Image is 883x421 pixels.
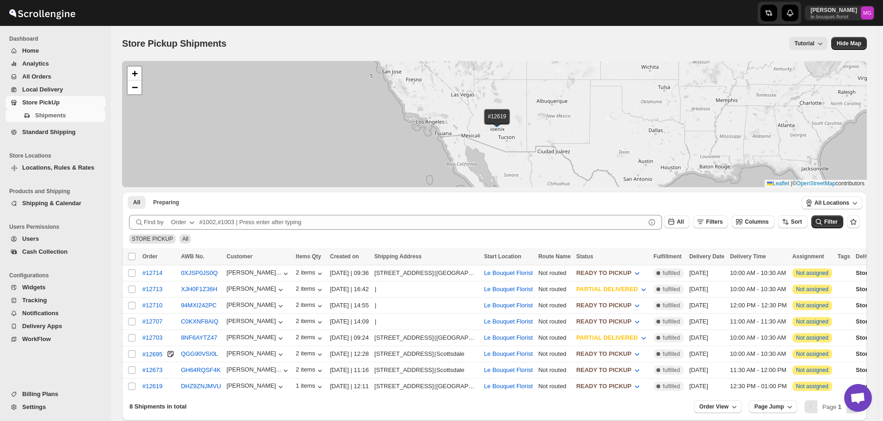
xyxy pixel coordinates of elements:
[6,109,105,122] button: Shipments
[142,302,162,309] button: #12710
[227,285,285,294] button: [PERSON_NAME]
[796,383,828,390] button: Not assigned
[9,188,106,195] span: Products and Shipping
[6,307,105,320] button: Notifications
[22,297,47,304] span: Tracking
[538,301,570,310] div: Not routed
[538,253,570,260] span: Route Name
[142,318,162,325] button: #12707
[797,180,836,187] a: OpenStreetMap
[484,350,533,357] button: Le Bouquet Florist
[22,99,60,106] span: Store PickUp
[22,390,58,397] span: Billing Plans
[374,333,478,342] div: |
[181,366,221,373] button: GH64RQSF4K
[22,164,94,171] span: Locations, Rules & Rates
[792,253,824,260] span: Assignment
[663,366,680,374] span: fulfilled
[796,335,828,341] button: Not assigned
[6,388,105,401] button: Billing Plans
[837,40,861,47] span: Hide Map
[484,286,533,293] button: Le Bouquet Florist
[484,269,533,276] button: Le Bouquet Florist
[296,253,321,260] span: Items Qty
[22,248,67,255] span: Cash Collection
[6,320,105,333] button: Delivery Apps
[663,318,680,325] span: fulfilled
[9,272,106,279] span: Configurations
[122,38,227,49] span: Store Pickup Shipments
[142,351,162,358] div: #12695
[142,349,162,359] button: #12695
[296,350,325,359] button: 2 items
[796,302,828,309] button: Not assigned
[330,253,359,260] span: Created on
[374,268,434,278] div: [STREET_ADDRESS]
[6,197,105,210] button: Shipping & Calendar
[693,215,728,228] button: Filters
[745,219,768,225] span: Columns
[570,347,647,361] button: READY TO PICKUP
[663,302,680,309] span: fulfilled
[576,286,638,293] span: PARTIAL DELIVERED
[147,196,184,209] button: Preparing
[538,349,570,359] div: Not routed
[227,301,285,311] div: [PERSON_NAME]
[689,317,724,326] div: [DATE]
[6,161,105,174] button: Locations, Rules & Rates
[330,382,369,391] div: [DATE] | 12:11
[663,383,680,390] span: fulfilled
[863,10,871,16] text: MG
[538,382,570,391] div: Not routed
[538,268,570,278] div: Not routed
[570,330,653,345] button: PARTIAL DELIVERED
[296,317,325,327] button: 2 items
[490,117,504,127] img: Marker
[22,60,49,67] span: Analytics
[6,294,105,307] button: Tracking
[227,317,285,327] button: [PERSON_NAME]
[374,382,434,391] div: [STREET_ADDRESS]
[436,366,465,375] div: Scottsdale
[6,245,105,258] button: Cash Collection
[22,128,76,135] span: Standard Shipping
[330,268,369,278] div: [DATE] | 09:36
[22,310,59,317] span: Notifications
[296,382,325,391] button: 1 items
[181,286,217,293] button: XJH0F1Z36H
[730,268,787,278] div: 10:00 AM - 10:30 AM
[730,333,787,342] div: 10:00 AM - 10:30 AM
[296,269,325,278] div: 2 items
[227,269,281,276] div: [PERSON_NAME]...
[22,336,51,342] span: WorkFlow
[181,334,217,341] button: 8NF6AYTZ47
[824,219,838,225] span: Filter
[6,281,105,294] button: Widgets
[6,70,105,83] button: All Orders
[791,180,792,187] span: |
[484,366,533,373] button: Le Bouquet Florist
[796,318,828,325] button: Not assigned
[142,383,162,390] button: #12619
[227,350,285,359] div: [PERSON_NAME]
[796,367,828,373] button: Not assigned
[227,366,281,373] div: [PERSON_NAME]...
[181,383,221,390] button: DHZ9ZNJMVU
[374,382,478,391] div: |
[144,218,164,227] span: Find by
[374,366,434,375] div: [STREET_ADDRESS]
[129,403,187,410] span: 8 Shipments in total
[296,285,325,294] button: 2 items
[815,199,849,207] span: All Locations
[484,318,533,325] button: Le Bouquet Florist
[861,6,874,19] span: Melody Gluth
[181,318,218,325] button: C0KXNF8AIQ
[182,236,188,242] span: All
[689,366,724,375] div: [DATE]
[538,317,570,326] div: Not routed
[296,301,325,311] div: 2 items
[663,334,680,342] span: fulfilled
